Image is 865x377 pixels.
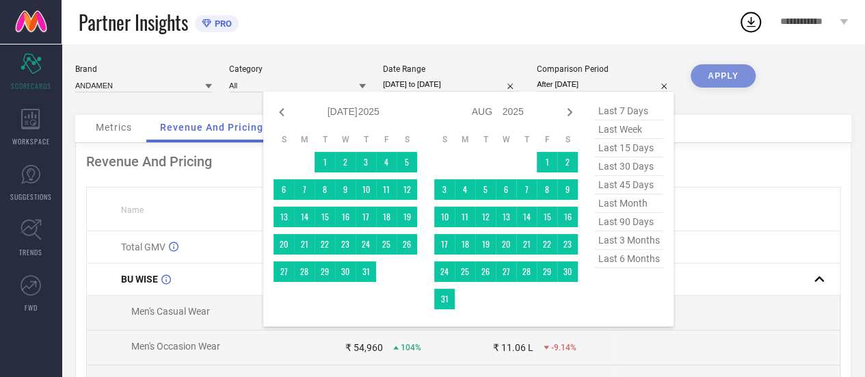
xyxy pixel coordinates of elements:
td: Thu Jul 24 2025 [356,234,376,255]
td: Tue Aug 19 2025 [475,234,496,255]
td: Mon Jul 14 2025 [294,207,315,227]
td: Wed Jul 02 2025 [335,152,356,172]
td: Sat Jul 19 2025 [397,207,417,227]
td: Mon Aug 18 2025 [455,234,475,255]
span: PRO [211,18,232,29]
span: TRENDS [19,247,42,257]
input: Select comparison period [537,77,674,92]
span: 104% [401,343,421,352]
span: -9.14% [551,343,576,352]
th: Wednesday [496,134,516,145]
span: Name [121,205,144,215]
td: Sat Jul 05 2025 [397,152,417,172]
th: Tuesday [475,134,496,145]
td: Sun Jul 27 2025 [274,261,294,282]
td: Wed Jul 23 2025 [335,234,356,255]
div: Open download list [738,10,763,34]
td: Sun Aug 24 2025 [434,261,455,282]
th: Wednesday [335,134,356,145]
span: Men's Occasion Wear [131,341,220,352]
span: last 7 days [595,102,663,120]
span: last 30 days [595,157,663,176]
span: Metrics [96,122,132,133]
th: Tuesday [315,134,335,145]
div: ₹ 11.06 L [493,342,533,353]
span: last 90 days [595,213,663,231]
span: Partner Insights [79,8,188,36]
td: Fri Jul 25 2025 [376,234,397,255]
td: Fri Aug 15 2025 [537,207,557,227]
td: Fri Jul 18 2025 [376,207,397,227]
td: Tue Jul 29 2025 [315,261,335,282]
th: Sunday [274,134,294,145]
span: last 45 days [595,176,663,194]
td: Sat Jul 12 2025 [397,179,417,200]
td: Sun Jul 20 2025 [274,234,294,255]
td: Sat Aug 23 2025 [557,234,578,255]
td: Fri Aug 22 2025 [537,234,557,255]
td: Mon Jul 07 2025 [294,179,315,200]
div: Previous month [274,104,290,120]
td: Sat Jul 26 2025 [397,234,417,255]
td: Mon Jul 21 2025 [294,234,315,255]
span: FWD [25,302,38,313]
td: Sun Aug 10 2025 [434,207,455,227]
td: Wed Aug 13 2025 [496,207,516,227]
td: Tue Aug 12 2025 [475,207,496,227]
td: Sun Aug 03 2025 [434,179,455,200]
td: Sun Aug 17 2025 [434,234,455,255]
div: Category [229,64,366,74]
td: Mon Jul 28 2025 [294,261,315,282]
span: Men's Casual Wear [131,306,210,317]
td: Tue Jul 01 2025 [315,152,335,172]
td: Wed Jul 16 2025 [335,207,356,227]
th: Monday [294,134,315,145]
td: Thu Jul 17 2025 [356,207,376,227]
span: last 6 months [595,250,663,268]
th: Thursday [516,134,537,145]
input: Select date range [383,77,520,92]
th: Saturday [557,134,578,145]
td: Thu Jul 03 2025 [356,152,376,172]
td: Sun Jul 13 2025 [274,207,294,227]
span: SCORECARDS [11,81,51,91]
td: Sat Aug 02 2025 [557,152,578,172]
td: Fri Aug 29 2025 [537,261,557,282]
th: Friday [376,134,397,145]
span: SUGGESTIONS [10,192,52,202]
td: Sun Jul 06 2025 [274,179,294,200]
span: WORKSPACE [12,136,50,146]
div: Date Range [383,64,520,74]
span: last 15 days [595,139,663,157]
td: Sat Aug 16 2025 [557,207,578,227]
div: Revenue And Pricing [86,153,840,170]
td: Tue Aug 26 2025 [475,261,496,282]
td: Wed Jul 30 2025 [335,261,356,282]
td: Sat Aug 30 2025 [557,261,578,282]
span: last 3 months [595,231,663,250]
td: Thu Aug 21 2025 [516,234,537,255]
td: Mon Aug 25 2025 [455,261,475,282]
td: Mon Aug 04 2025 [455,179,475,200]
th: Monday [455,134,475,145]
span: last month [595,194,663,213]
div: Next month [561,104,578,120]
td: Thu Aug 07 2025 [516,179,537,200]
td: Wed Aug 27 2025 [496,261,516,282]
td: Tue Jul 22 2025 [315,234,335,255]
th: Sunday [434,134,455,145]
td: Sat Aug 09 2025 [557,179,578,200]
span: last week [595,120,663,139]
td: Wed Jul 09 2025 [335,179,356,200]
th: Thursday [356,134,376,145]
td: Tue Jul 08 2025 [315,179,335,200]
span: BU WISE [121,274,158,285]
td: Thu Aug 28 2025 [516,261,537,282]
span: Total GMV [121,242,165,252]
td: Wed Aug 06 2025 [496,179,516,200]
td: Fri Jul 11 2025 [376,179,397,200]
td: Tue Jul 15 2025 [315,207,335,227]
div: Brand [75,64,212,74]
td: Sun Aug 31 2025 [434,289,455,309]
span: Revenue And Pricing [160,122,263,133]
